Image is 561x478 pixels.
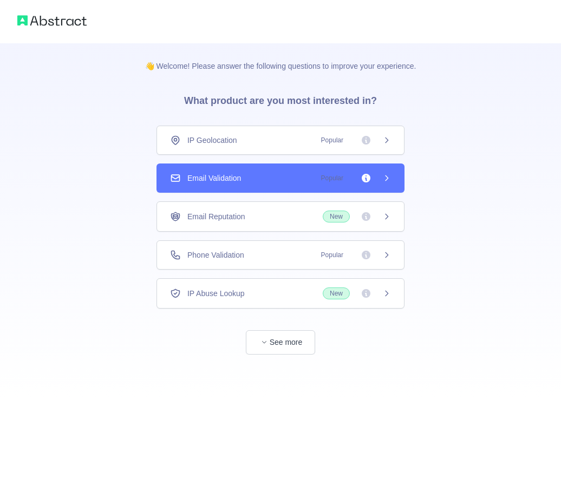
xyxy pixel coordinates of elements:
span: Popular [315,173,350,184]
span: Popular [315,250,350,260]
span: Email Reputation [187,211,245,222]
button: See more [246,330,315,355]
img: Abstract logo [17,13,87,28]
span: New [323,287,350,299]
span: Popular [315,135,350,146]
span: Phone Validation [187,250,244,260]
span: IP Geolocation [187,135,237,146]
span: New [323,211,350,222]
h3: What product are you most interested in? [167,71,394,126]
p: 👋 Welcome! Please answer the following questions to improve your experience. [128,43,434,71]
span: Email Validation [187,173,241,184]
span: IP Abuse Lookup [187,288,245,299]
